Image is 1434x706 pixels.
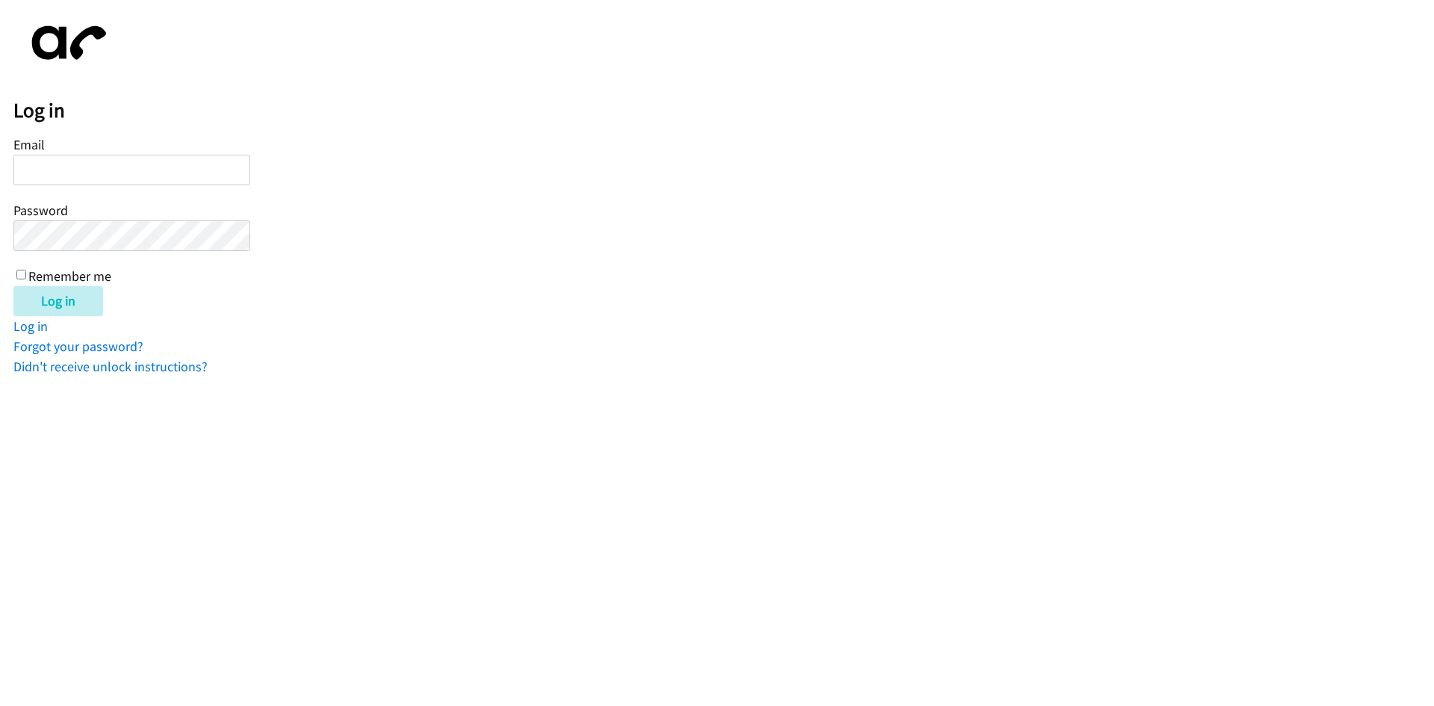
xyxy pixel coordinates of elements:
[13,338,143,355] a: Forgot your password?
[13,358,208,375] a: Didn't receive unlock instructions?
[13,98,1434,123] h2: Log in
[13,13,118,72] img: aphone-8a226864a2ddd6a5e75d1ebefc011f4aa8f32683c2d82f3fb0802fe031f96514.svg
[13,286,103,316] input: Log in
[28,267,111,285] label: Remember me
[13,136,45,153] label: Email
[13,318,48,335] a: Log in
[13,202,68,219] label: Password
